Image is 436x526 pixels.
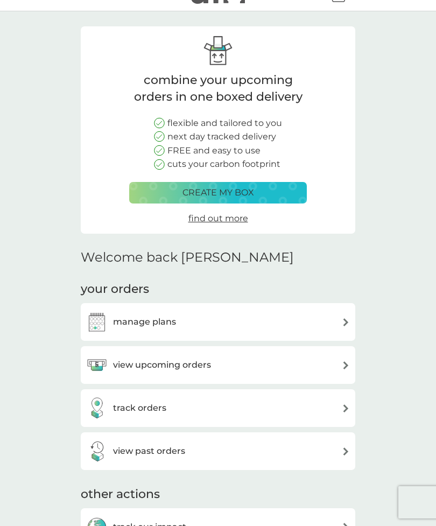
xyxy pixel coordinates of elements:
h3: view upcoming orders [113,358,211,372]
h2: Welcome back [PERSON_NAME] [81,250,294,265]
h3: your orders [81,281,149,298]
h3: other actions [81,486,160,503]
img: arrow right [342,404,350,412]
p: cuts your carbon footprint [167,157,280,171]
a: find out more [188,212,248,226]
p: flexible and tailored to you [167,116,282,130]
button: create my box [129,182,307,204]
p: next day tracked delivery [167,130,276,144]
img: arrow right [342,318,350,326]
img: arrow right [342,361,350,369]
h3: track orders [113,401,166,415]
span: find out more [188,213,248,223]
img: arrow right [342,447,350,455]
h3: manage plans [113,315,176,329]
p: create my box [182,186,254,200]
p: FREE and easy to use [167,144,261,158]
h3: view past orders [113,444,185,458]
p: combine your upcoming orders in one boxed delivery [129,72,307,106]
